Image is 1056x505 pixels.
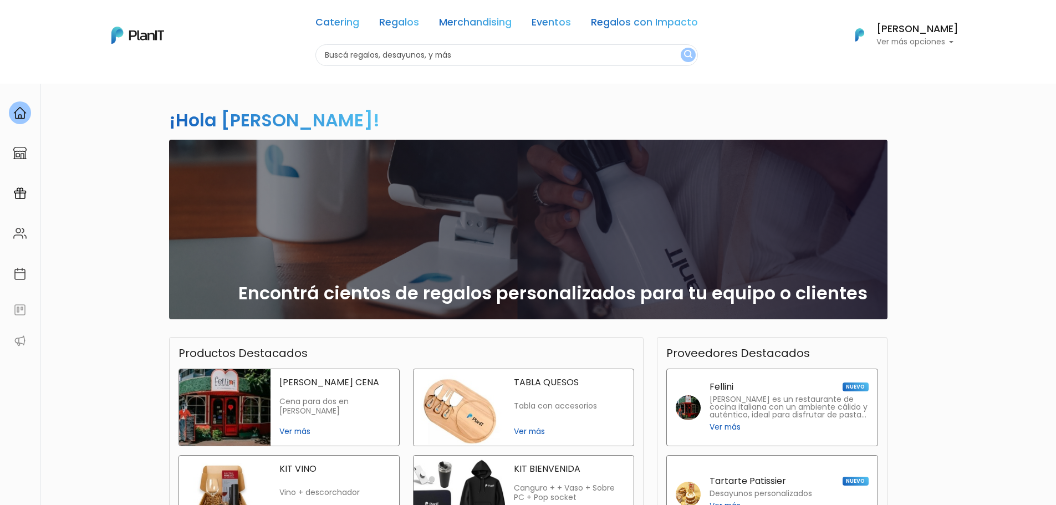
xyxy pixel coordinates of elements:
h3: Productos Destacados [178,346,308,360]
p: KIT BIENVENIDA [514,465,625,473]
img: feedback-78b5a0c8f98aac82b08bfc38622c3050aee476f2c9584af64705fc4e61158814.svg [13,303,27,317]
span: Ver más [514,426,625,437]
a: fellini cena [PERSON_NAME] CENA Cena para dos en [PERSON_NAME] Ver más [178,369,400,446]
span: NUEVO [843,477,868,486]
p: Desayunos personalizados [710,490,812,498]
img: PlanIt Logo [111,27,164,44]
a: Merchandising [439,18,512,31]
a: Regalos con Impacto [591,18,698,31]
a: Eventos [532,18,571,31]
h3: Proveedores Destacados [666,346,810,360]
span: NUEVO [843,382,868,391]
a: Catering [315,18,359,31]
img: calendar-87d922413cdce8b2cf7b7f5f62616a5cf9e4887200fb71536465627b3292af00.svg [13,267,27,280]
p: TABLA QUESOS [514,378,625,387]
span: Ver más [279,426,390,437]
p: [PERSON_NAME] es un restaurante de cocina italiana con un ambiente cálido y auténtico, ideal para... [710,396,869,419]
button: PlanIt Logo [PERSON_NAME] Ver más opciones [841,21,958,49]
a: Regalos [379,18,419,31]
img: tabla quesos [414,369,505,446]
img: people-662611757002400ad9ed0e3c099ab2801c6687ba6c219adb57efc949bc21e19d.svg [13,227,27,240]
input: Buscá regalos, desayunos, y más [315,44,698,66]
p: Tartarte Patissier [710,477,786,486]
p: Cena para dos en [PERSON_NAME] [279,397,390,416]
p: Vino + descorchador [279,488,390,497]
p: [PERSON_NAME] CENA [279,378,390,387]
p: Ver más opciones [876,38,958,46]
p: Tabla con accesorios [514,401,625,411]
img: fellini cena [179,369,271,446]
img: PlanIt Logo [848,23,872,47]
img: campaigns-02234683943229c281be62815700db0a1741e53638e28bf9629b52c665b00959.svg [13,187,27,200]
h6: [PERSON_NAME] [876,24,958,34]
img: search_button-432b6d5273f82d61273b3651a40e1bd1b912527efae98b1b7a1b2c0702e16a8d.svg [684,50,692,60]
p: Fellini [710,382,733,391]
h2: Encontrá cientos de regalos personalizados para tu equipo o clientes [238,283,868,304]
img: home-e721727adea9d79c4d83392d1f703f7f8bce08238fde08b1acbfd93340b81755.svg [13,106,27,120]
p: KIT VINO [279,465,390,473]
h2: ¡Hola [PERSON_NAME]! [169,108,380,132]
img: marketplace-4ceaa7011d94191e9ded77b95e3339b90024bf715f7c57f8cf31f2d8c509eaba.svg [13,146,27,160]
a: tabla quesos TABLA QUESOS Tabla con accesorios Ver más [413,369,634,446]
p: Canguro + + Vaso + Sobre PC + Pop socket [514,483,625,503]
span: Ver más [710,421,741,433]
a: Fellini NUEVO [PERSON_NAME] es un restaurante de cocina italiana con un ambiente cálido y auténti... [666,369,878,446]
img: fellini [676,395,701,420]
img: partners-52edf745621dab592f3b2c58e3bca9d71375a7ef29c3b500c9f145b62cc070d4.svg [13,334,27,348]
